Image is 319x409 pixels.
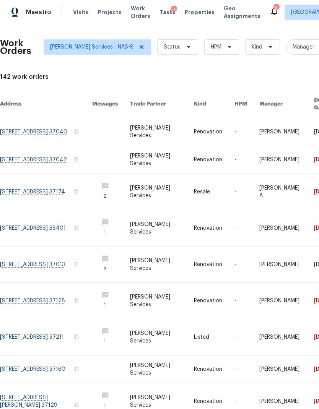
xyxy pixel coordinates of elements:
span: Visits [73,8,89,16]
td: Renovation [188,146,228,174]
button: Copy Address [73,261,80,268]
div: 8 [273,5,279,12]
td: Resale [188,174,228,210]
span: Work Orders [131,5,150,20]
span: Properties [185,8,215,16]
span: Status [164,43,181,51]
button: Copy Address [73,297,80,304]
td: [PERSON_NAME] [253,146,308,174]
td: - [228,319,253,355]
td: [PERSON_NAME] Services [124,355,188,383]
td: [PERSON_NAME] Services [124,146,188,174]
td: - [228,210,253,247]
button: Copy Address [73,128,80,135]
td: - [228,355,253,383]
button: Copy Address [73,333,80,340]
th: Trade Partner [124,90,188,118]
td: - [228,174,253,210]
th: Kind [188,90,228,118]
td: [PERSON_NAME] [253,247,308,283]
td: [PERSON_NAME] Services [124,174,188,210]
td: [PERSON_NAME] [253,283,308,319]
td: - [228,283,253,319]
td: [PERSON_NAME] [253,118,308,146]
button: Copy Address [73,188,80,195]
th: HPM [228,90,253,118]
td: [PERSON_NAME] Services [124,118,188,146]
td: - [228,118,253,146]
td: [PERSON_NAME] Services [124,319,188,355]
th: Messages [86,90,124,118]
td: Renovation [188,355,228,383]
button: Copy Address [73,365,80,372]
span: [PERSON_NAME] Services - NAS-S [50,43,133,51]
td: - [228,146,253,174]
td: Renovation [188,210,228,247]
span: Manager [293,43,314,51]
button: Copy Address [73,224,80,231]
td: [PERSON_NAME] Services [124,247,188,283]
td: Renovation [188,247,228,283]
button: Copy Address [73,156,80,163]
td: Renovation [188,283,228,319]
td: [PERSON_NAME] [253,210,308,247]
th: Manager [253,90,308,118]
td: [PERSON_NAME] Services [124,210,188,247]
span: Maestro [26,8,51,16]
td: [PERSON_NAME] Services [124,283,188,319]
td: Renovation [188,118,228,146]
td: - [228,247,253,283]
span: Geo Assignments [224,5,260,20]
td: [PERSON_NAME] A [253,174,308,210]
div: 1 [171,6,177,13]
span: Kind [252,43,262,51]
span: Tasks [159,10,176,15]
td: [PERSON_NAME] [253,319,308,355]
td: [PERSON_NAME] [253,355,308,383]
button: Copy Address [73,401,80,408]
span: Projects [98,8,122,16]
td: Listed [188,319,228,355]
span: HPM [211,43,221,51]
